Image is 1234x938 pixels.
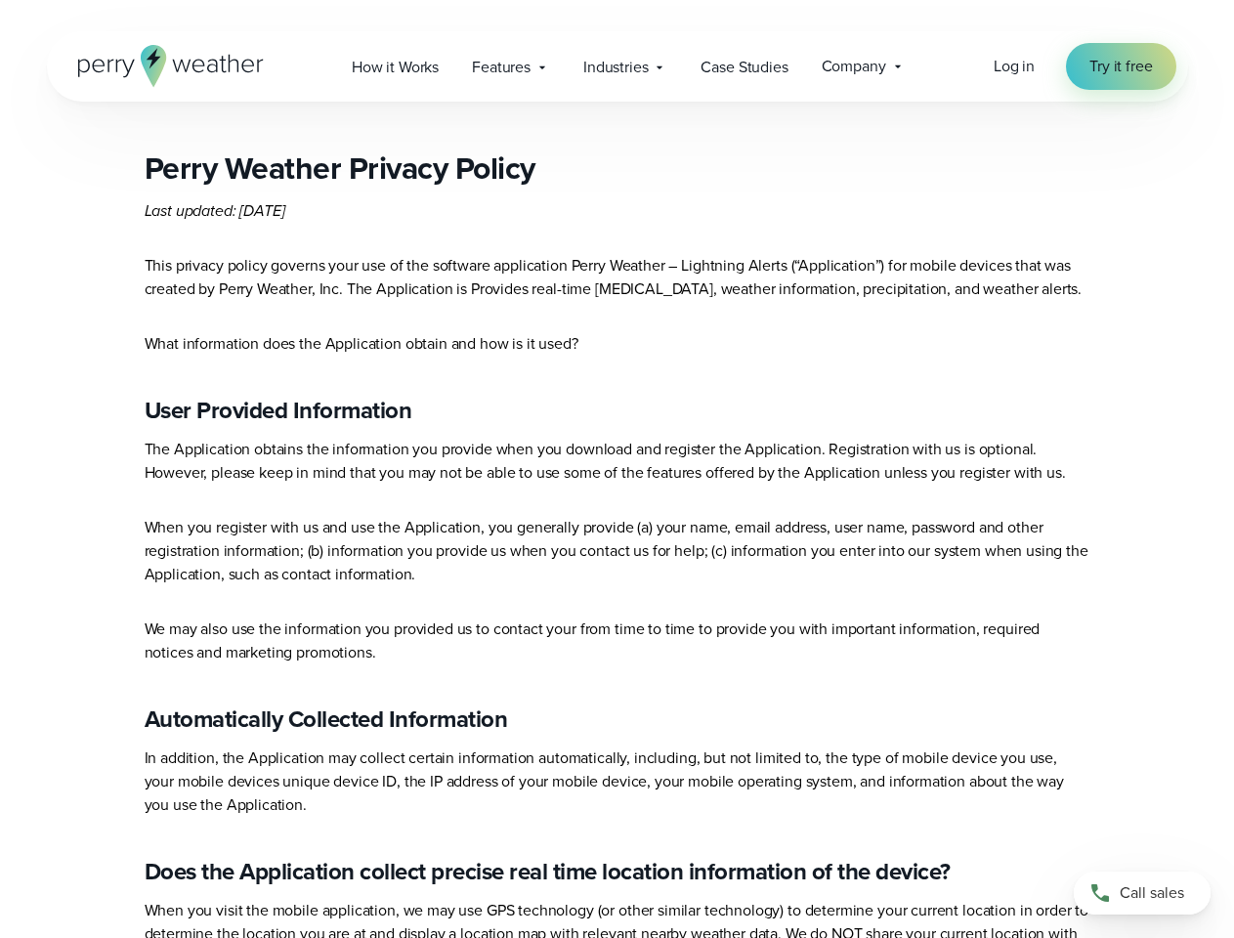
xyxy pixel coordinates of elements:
[145,149,1090,188] h2: Perry Weather Privacy Policy
[145,332,1090,356] p: What information does the Application obtain and how is it used?
[1089,55,1152,78] span: Try it free
[352,56,439,79] span: How it Works
[994,55,1035,77] span: Log in
[1074,872,1211,915] a: Call sales
[472,56,531,79] span: Features
[1066,43,1175,90] a: Try it free
[145,199,285,222] em: Last updated: [DATE]
[335,47,455,87] a: How it Works
[145,618,1090,664] p: We may also use the information you provided us to contact your from time to time to provide you ...
[583,56,648,79] span: Industries
[145,254,1090,301] p: This privacy policy governs your use of the software application Perry Weather – Lightning Alerts...
[701,56,787,79] span: Case Studies
[1120,881,1184,905] span: Call sales
[145,703,1090,735] h3: Automatically Collected Information
[145,516,1090,586] p: When you register with us and use the Application, you generally provide (a) your name, email add...
[145,395,1090,426] h3: User Provided Information
[822,55,886,78] span: Company
[145,856,1090,887] h3: Does the Application collect precise real time location information of the device?
[684,47,804,87] a: Case Studies
[994,55,1035,78] a: Log in
[145,746,1090,817] p: In addition, the Application may collect certain information automatically, including, but not li...
[145,438,1090,485] p: The Application obtains the information you provide when you download and register the Applicatio...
